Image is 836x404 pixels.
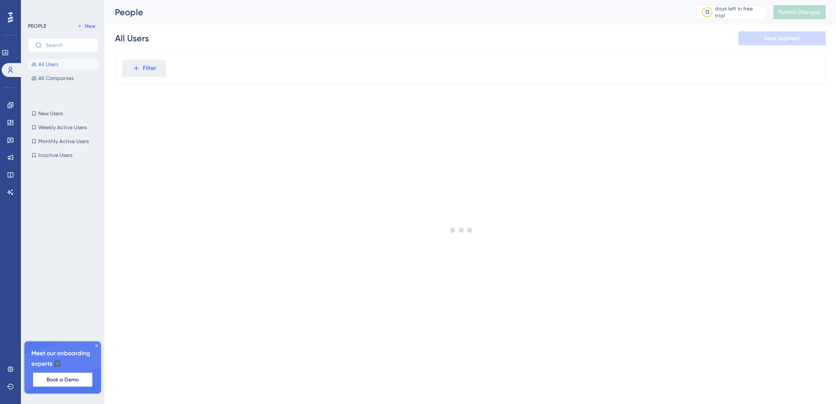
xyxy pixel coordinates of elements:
[38,138,89,145] span: Monthly Active Users
[47,376,79,383] span: Book a Demo
[38,152,72,159] span: Inactive Users
[85,23,95,30] span: New
[115,6,675,18] div: People
[28,136,98,147] button: Monthly Active Users
[28,150,98,160] button: Inactive Users
[779,9,820,16] span: Publish Changes
[38,61,58,68] span: All Users
[115,32,149,44] div: All Users
[33,373,92,387] button: Book a Demo
[46,42,91,48] input: Search
[38,75,74,82] span: All Companies
[28,73,98,83] button: All Companies
[764,35,800,42] span: Save Segment
[28,59,98,70] button: All Users
[705,9,709,16] div: 13
[738,31,826,45] button: Save Segment
[74,21,98,31] button: New
[715,5,763,19] div: days left in free trial
[38,124,87,131] span: Weekly Active Users
[28,23,46,30] div: PEOPLE
[28,108,98,119] button: New Users
[28,122,98,133] button: Weekly Active Users
[31,348,94,369] span: Meet our onboarding experts 🎧
[773,5,826,19] button: Publish Changes
[38,110,63,117] span: New Users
